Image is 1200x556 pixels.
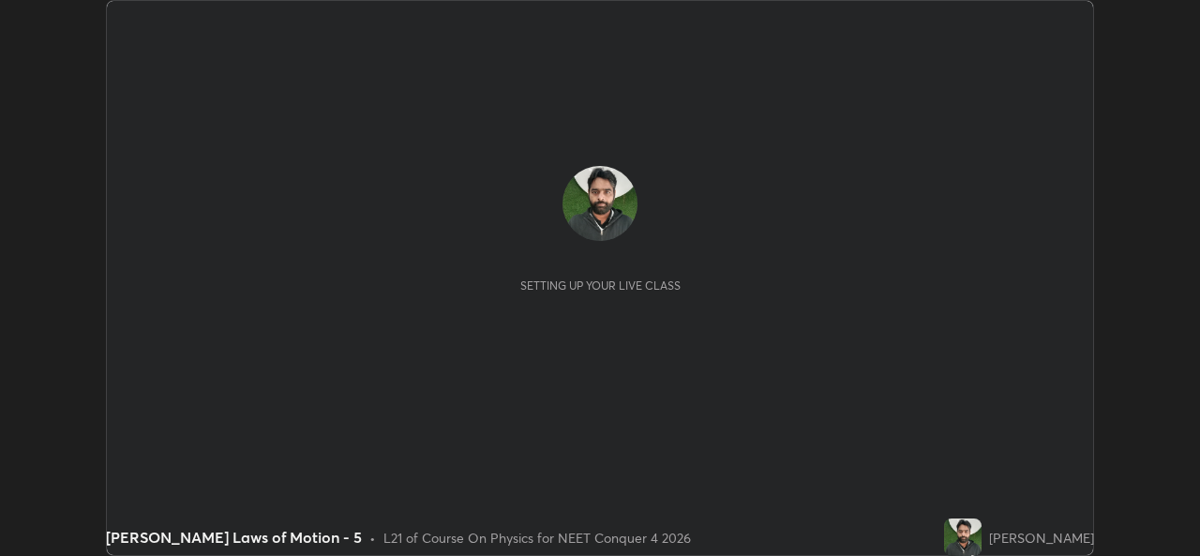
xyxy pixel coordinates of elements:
div: • [369,528,376,548]
div: [PERSON_NAME] [989,528,1094,548]
img: f126b9e1133842c0a7d50631c43ebeec.jpg [944,518,982,556]
div: L21 of Course On Physics for NEET Conquer 4 2026 [383,528,691,548]
img: f126b9e1133842c0a7d50631c43ebeec.jpg [562,166,637,241]
div: [PERSON_NAME] Laws of Motion - 5 [106,526,362,548]
div: Setting up your live class [520,278,681,293]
